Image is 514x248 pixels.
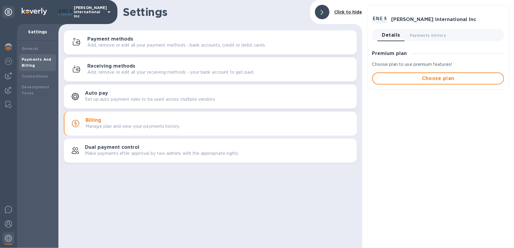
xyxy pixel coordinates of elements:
p: Add, remove or edit all your receiving methods - your bank account to get paid. [87,69,254,75]
img: Foreign exchange [5,58,12,65]
p: Add, remove or edit all your payment methods - bank accounts, credit or debit cards. [87,42,266,48]
button: Choose plan [372,72,504,84]
button: BillingManage plan and view your payments history. [64,112,357,136]
img: Logo [22,8,47,15]
h3: Payment methods [87,36,133,42]
div: Unpin categories [2,6,14,18]
b: Payments And Billing [22,57,51,68]
p: Make payments after approval by two admins with the appropriate rights. [85,150,239,157]
button: Dual payment controlMake payments after approval by two admins with the appropriate rights. [64,139,357,163]
button: Receiving methodsAdd, remove or edit all your receiving methods - your bank account to get paid. [64,57,357,81]
p: [PERSON_NAME] International Inc [74,6,104,18]
b: General [22,46,38,51]
b: Click to hide [334,10,362,14]
h1: Settings [123,6,305,18]
b: Development Tools [22,85,49,95]
div: [PERSON_NAME] International Inc [372,10,504,29]
span: Choose plan [378,75,499,82]
h3: Receiving methods [87,63,135,69]
p: Settings [22,29,54,35]
h3: Premium plan [372,51,407,57]
b: Connections [22,74,48,78]
p: Manage plan and view your payments history. [86,123,180,130]
span: Details [382,31,400,39]
h3: [PERSON_NAME] International Inc [391,17,476,23]
p: Choose plan to use premium features! [372,61,504,68]
h3: Billing [86,118,101,123]
button: Payment methodsAdd, remove or edit all your payment methods - bank accounts, credit or debit cards. [64,30,357,54]
p: Set up auto payment rules to be used across multiple vendors [85,96,215,103]
h3: Auto pay [85,90,108,96]
span: Payments history [410,32,446,38]
h3: Dual payment control [85,145,139,150]
button: Auto paySet up auto payment rules to be used across multiple vendors [64,84,357,109]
